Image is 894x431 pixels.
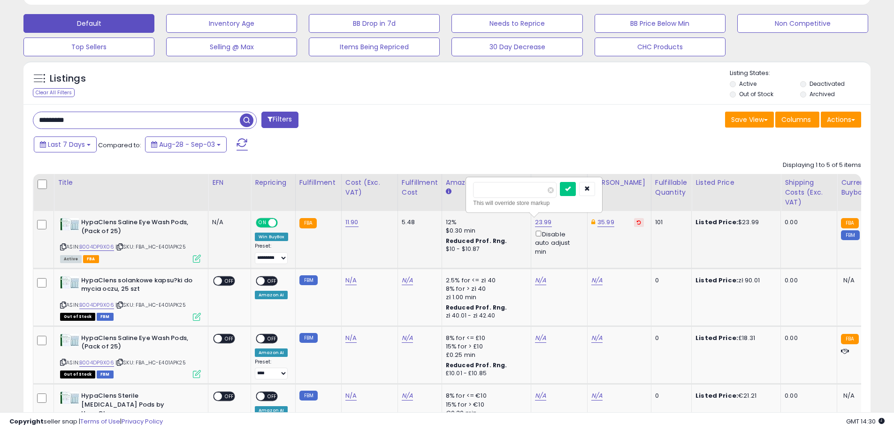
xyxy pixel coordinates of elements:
small: FBM [841,230,859,240]
a: N/A [345,276,357,285]
a: 35.99 [597,218,614,227]
label: Archived [810,90,835,98]
div: $10 - $10.87 [446,245,524,253]
b: Reduced Prof. Rng. [446,303,507,311]
div: N/A [212,218,244,227]
small: FBA [841,218,858,228]
a: N/A [535,333,546,343]
div: ASIN: [60,218,201,262]
div: 2.5% for <= zł 40 [446,276,524,285]
div: €21.21 [695,392,773,400]
span: Columns [781,115,811,124]
a: N/A [591,276,603,285]
div: 101 [655,218,684,227]
button: Non Competitive [737,14,868,33]
span: FBM [97,371,114,378]
div: Win BuyBox [255,233,288,241]
div: 15% for > £10 [446,342,524,351]
div: 0 [655,392,684,400]
div: 8% for <= £10 [446,334,524,342]
label: Out of Stock [739,90,773,98]
span: FBA [83,255,99,263]
a: B004DP9X06 [79,243,114,251]
div: Shipping Costs (Exc. VAT) [785,178,833,207]
button: CHC Products [595,38,726,56]
b: Listed Price: [695,276,738,285]
div: Listed Price [695,178,777,188]
a: N/A [591,333,603,343]
div: 0 [655,334,684,342]
span: OFF [222,334,237,342]
a: N/A [591,391,603,401]
button: Selling @ Max [166,38,297,56]
div: 0.00 [785,392,830,400]
span: | SKU: FBA_HC-E401APK25 [115,301,186,309]
a: Privacy Policy [122,417,163,426]
span: OFF [276,219,291,227]
small: FBM [299,275,318,285]
span: Last 7 Days [48,140,85,149]
span: 24.43 [861,218,879,227]
div: [PERSON_NAME] [591,178,647,188]
img: 41cDELggDTL._SL40_.jpg [60,392,79,404]
b: Listed Price: [695,333,738,342]
div: 0.00 [785,334,830,342]
label: Deactivated [810,80,845,88]
a: N/A [402,333,413,343]
button: 30 Day Decrease [451,38,582,56]
span: All listings that are currently out of stock and unavailable for purchase on Amazon [60,313,95,321]
button: Inventory Age [166,14,297,33]
b: Listed Price: [695,391,738,400]
div: Amazon AI [255,348,288,357]
div: Repricing [255,178,291,188]
span: 2025-09-11 14:30 GMT [846,417,885,426]
div: ASIN: [60,334,201,378]
div: Fulfillment Cost [402,178,438,197]
span: Compared to: [98,141,141,150]
a: B004DP9X06 [79,301,114,309]
button: Filters [261,112,298,128]
a: N/A [535,276,546,285]
a: B004DP9X06 [79,359,114,367]
span: All listings currently available for purchase on Amazon [60,255,82,263]
div: £10.01 - £10.85 [446,370,524,378]
div: 0 [655,276,684,285]
div: 12% [446,218,524,227]
a: Terms of Use [80,417,120,426]
a: 23.99 [535,218,552,227]
button: Save View [725,112,774,128]
a: N/A [402,276,413,285]
div: £18.31 [695,334,773,342]
button: Items Being Repriced [309,38,440,56]
div: ASIN: [60,276,201,320]
button: BB Drop in 7d [309,14,440,33]
button: Top Sellers [23,38,154,56]
div: seller snap | | [9,417,163,426]
small: FBM [299,391,318,401]
span: FBM [97,313,114,321]
button: Columns [775,112,819,128]
small: Amazon Fees. [446,188,451,196]
span: OFF [265,277,280,285]
b: HypaClens Saline Eye Wash Pods, (Pack of 25) [81,334,195,354]
div: Preset: [255,359,288,380]
div: 8% for > zł 40 [446,285,524,293]
span: ON [257,219,268,227]
span: OFF [265,393,280,401]
div: Title [58,178,204,188]
span: | SKU: FBA_HC-E401APK25 [115,359,186,366]
span: OFF [222,393,237,401]
span: N/A [843,391,855,400]
b: HypaClens Saline Eye Wash Pods, (Pack of 25) [81,218,195,238]
span: Aug-28 - Sep-03 [159,140,215,149]
p: Listing States: [730,69,871,78]
div: 0.00 [785,218,830,227]
b: Reduced Prof. Rng. [446,361,507,369]
div: Current Buybox Price [841,178,889,197]
div: zł 1.00 min [446,293,524,302]
div: Cost (Exc. VAT) [345,178,394,197]
h5: Listings [50,72,86,85]
small: FBM [299,333,318,343]
div: Fulfillment [299,178,337,188]
span: All listings that are currently out of stock and unavailable for purchase on Amazon [60,371,95,378]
